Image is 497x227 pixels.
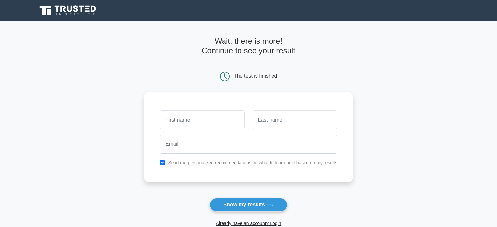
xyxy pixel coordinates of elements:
div: The test is finished [234,73,277,79]
label: Send me personalized recommendations on what to learn next based on my results [168,160,337,165]
button: Show my results [210,198,287,212]
input: First name [160,110,244,129]
input: Last name [253,110,337,129]
input: Email [160,135,337,154]
a: Already have an account? Login [216,221,281,226]
h4: Wait, there is more! Continue to see your result [144,37,353,56]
